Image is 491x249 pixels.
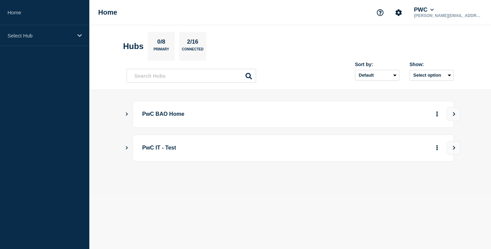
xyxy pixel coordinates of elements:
[125,145,129,151] button: Show Connected Hubs
[125,112,129,117] button: Show Connected Hubs
[142,108,331,121] p: PwC BAO Home
[184,38,201,47] p: 2/16
[410,62,454,67] div: Show:
[413,13,483,18] p: [PERSON_NAME][EMAIL_ADDRESS][PERSON_NAME][DOMAIN_NAME]
[433,108,442,121] button: More actions
[153,47,169,55] p: Primary
[142,142,331,154] p: PwC IT - Test
[447,107,460,121] button: View
[8,33,73,38] p: Select Hub
[355,62,399,67] div: Sort by:
[127,69,256,83] input: Search Hubs
[433,142,442,154] button: More actions
[123,42,144,51] h2: Hubs
[182,47,203,55] p: Connected
[355,70,399,81] select: Sort by
[410,70,454,81] button: Select option
[447,141,460,155] button: View
[155,38,168,47] p: 0/8
[98,9,117,16] h1: Home
[373,5,387,20] button: Support
[391,5,406,20] button: Account settings
[413,6,435,13] button: PWC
